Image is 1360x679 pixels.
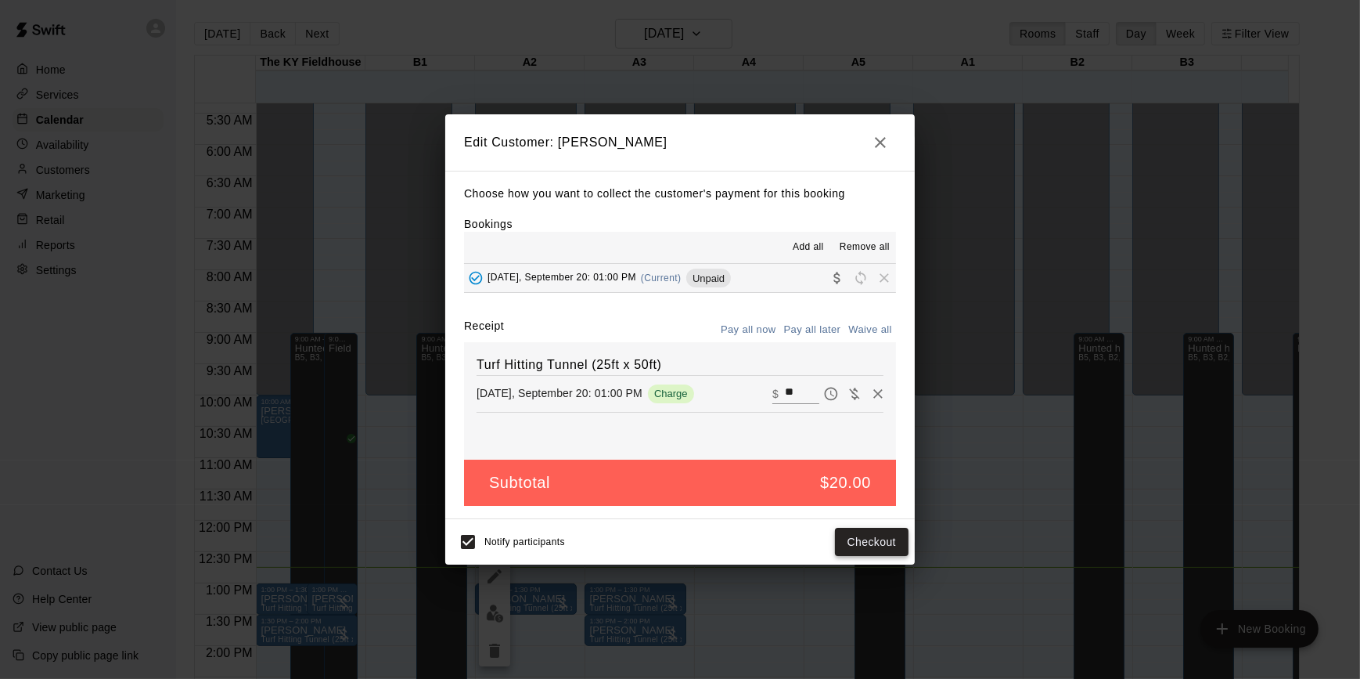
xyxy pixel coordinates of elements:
[866,382,890,406] button: Remove
[717,318,780,342] button: Pay all now
[464,218,513,230] label: Bookings
[844,318,896,342] button: Waive all
[840,240,890,255] span: Remove all
[686,273,731,284] span: Unpaid
[477,355,883,375] h6: Turf Hitting Tunnel (25ft x 50ft)
[484,536,565,547] span: Notify participants
[648,388,694,399] span: Charge
[464,318,504,342] label: Receipt
[477,385,642,401] p: [DATE], September 20: 01:00 PM
[819,386,843,399] span: Pay later
[793,240,824,255] span: Add all
[843,386,866,399] span: Waive payment
[464,266,488,290] button: Added - Collect Payment
[780,318,845,342] button: Pay all later
[835,528,908,557] button: Checkout
[489,472,550,493] h5: Subtotal
[826,272,849,284] span: Collect payment
[872,272,896,284] span: Remove
[820,472,871,493] h5: $20.00
[641,273,682,284] span: (Current)
[783,235,833,260] button: Add all
[833,235,896,260] button: Remove all
[772,386,779,402] p: $
[849,272,872,284] span: Reschedule
[445,114,915,171] h2: Edit Customer: [PERSON_NAME]
[464,184,896,204] p: Choose how you want to collect the customer's payment for this booking
[464,264,896,293] button: Added - Collect Payment[DATE], September 20: 01:00 PM(Current)UnpaidCollect paymentRescheduleRemove
[488,273,636,284] span: [DATE], September 20: 01:00 PM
